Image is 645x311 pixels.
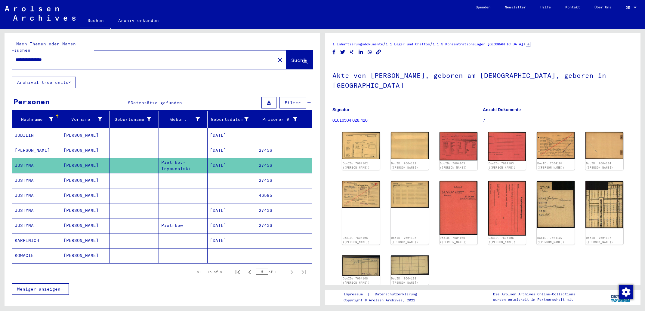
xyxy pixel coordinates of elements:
img: 001.jpg [342,255,380,276]
mat-header-cell: Geburtsdatum [208,111,256,128]
a: DocID: 7604103 ([PERSON_NAME]) [489,162,516,169]
mat-cell: 46585 [256,188,312,203]
img: 002.jpg [488,132,526,161]
img: 001.jpg [342,132,380,159]
span: Suche [291,57,306,63]
a: 1.1 Lager und Ghettos [386,42,430,46]
img: yv_logo.png [610,289,632,304]
img: 002.jpg [585,181,623,228]
mat-cell: JUSTYNA [12,218,61,233]
mat-cell: JUSTYNA [12,158,61,173]
img: 001.jpg [537,132,575,159]
a: DocID: 7604108 ([PERSON_NAME]) [391,277,418,284]
mat-cell: JUSTYNA [12,203,61,218]
b: Signatur [332,107,350,112]
div: Geburt‏ [161,114,207,124]
p: Die Arolsen Archives Online-Collections [493,291,575,297]
button: Share on Facebook [331,48,337,56]
img: 002.jpg [488,181,526,236]
mat-header-cell: Nachname [12,111,61,128]
img: 001.jpg [342,181,380,208]
a: DocID: 7604107 ([PERSON_NAME]) [537,236,564,244]
span: / [430,41,433,47]
a: 01010504 028.420 [332,118,368,123]
button: Copy link [375,48,382,56]
p: wurden entwickelt in Partnerschaft mit [493,297,575,302]
mat-cell: [PERSON_NAME] [61,203,110,218]
button: Clear [274,54,286,66]
a: DocID: 7604105 ([PERSON_NAME]) [343,236,370,244]
mat-cell: [DATE] [208,233,256,248]
div: Geburt‏ [161,116,200,123]
div: Personen [14,96,50,107]
div: Geburtsdatum [210,114,256,124]
p: 7 [483,117,633,123]
mat-cell: KARPINICH [12,233,61,248]
mat-cell: 27436 [256,218,312,233]
mat-cell: 27436 [256,173,312,188]
a: Suchen [80,13,111,29]
span: DE [626,5,632,10]
button: Next page [286,266,298,278]
div: of 1 [256,269,286,275]
button: Share on Xing [349,48,355,56]
mat-cell: JUSTYNA [12,188,61,203]
a: DocID: 7604107 ([PERSON_NAME]) [586,236,613,244]
mat-cell: [PERSON_NAME] [61,158,110,173]
h1: Akte von [PERSON_NAME], geboren am [DEMOGRAPHIC_DATA], geboren in [GEOGRAPHIC_DATA] [332,62,633,98]
mat-cell: 27436 [256,143,312,158]
img: Arolsen_neg.svg [5,6,76,21]
button: Share on Twitter [340,48,346,56]
button: Share on WhatsApp [367,48,373,56]
mat-cell: [PERSON_NAME] [12,143,61,158]
mat-cell: [PERSON_NAME] [61,233,110,248]
mat-cell: 27436 [256,158,312,173]
div: Geburtsdatum [210,116,248,123]
span: 9 [128,100,131,105]
span: / [383,41,386,47]
mat-cell: [PERSON_NAME] [61,143,110,158]
button: Archival tree units [12,77,76,88]
a: DocID: 7604104 ([PERSON_NAME]) [537,162,564,169]
span: Filter [285,100,301,105]
mat-icon: close [276,56,284,64]
p: Copyright © Arolsen Archives, 2021 [344,297,424,303]
mat-cell: [DATE] [208,218,256,233]
img: 001.jpg [440,132,477,160]
img: 001.jpg [537,181,575,228]
img: 001.jpg [440,181,477,235]
img: 002.jpg [391,255,429,275]
mat-cell: [DATE] [208,203,256,218]
mat-cell: Pietrkov-Trybunalski [159,158,208,173]
div: Prisoner # [259,116,297,123]
button: Filter [279,97,306,108]
img: 002.jpg [585,132,623,159]
a: DocID: 7604105 ([PERSON_NAME]) [391,236,418,244]
mat-header-cell: Vorname [61,111,110,128]
span: / [523,41,526,47]
mat-cell: JUBILIN [12,128,61,143]
img: Zustimmung ändern [619,285,633,299]
a: DocID: 7604102 ([PERSON_NAME]) [391,162,418,169]
a: DocID: 7604108 ([PERSON_NAME]) [343,277,370,284]
a: DocID: 7604103 ([PERSON_NAME]) [440,162,467,169]
mat-cell: [DATE] [208,158,256,173]
b: Anzahl Dokumente [483,107,521,112]
mat-cell: [DATE] [208,143,256,158]
mat-cell: [PERSON_NAME] [61,128,110,143]
span: Datensätze gefunden [131,100,182,105]
mat-cell: 27436 [256,203,312,218]
button: Previous page [244,266,256,278]
mat-cell: KOWACIE [12,248,61,263]
div: Nachname [15,114,61,124]
button: Share on LinkedIn [358,48,364,56]
div: Vorname [63,114,110,124]
mat-header-cell: Geburt‏ [159,111,208,128]
a: DocID: 7604104 ([PERSON_NAME]) [586,162,613,169]
div: Nachname [15,116,53,123]
a: 1.1.5 Konzentrationslager [GEOGRAPHIC_DATA] [433,42,523,46]
mat-cell: [PERSON_NAME] [61,218,110,233]
mat-cell: Piotrkow [159,218,208,233]
div: Geburtsname [112,114,158,124]
img: 002.jpg [391,181,429,208]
